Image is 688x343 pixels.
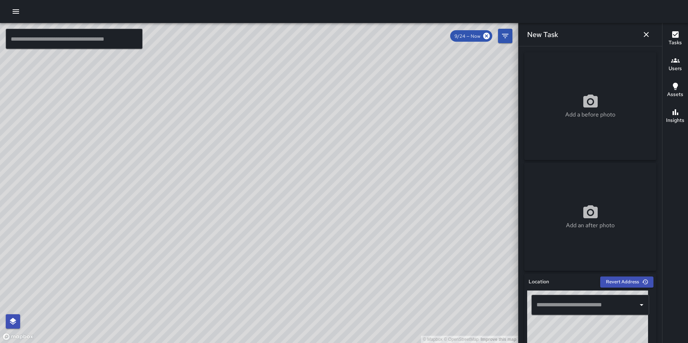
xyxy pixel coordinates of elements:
button: Revert Address [600,276,653,288]
h6: Users [669,65,682,73]
span: 9/24 — Now [450,33,485,39]
p: Add a before photo [565,110,615,119]
h6: Assets [667,91,683,99]
button: Users [662,52,688,78]
h6: Tasks [669,39,682,47]
button: Insights [662,104,688,129]
button: Assets [662,78,688,104]
button: Open [637,300,647,310]
div: 9/24 — Now [450,30,492,42]
h6: New Task [527,29,558,40]
button: Tasks [662,26,688,52]
h6: Insights [666,116,684,124]
button: Filters [498,29,512,43]
h6: Location [529,278,549,286]
p: Add an after photo [566,221,615,230]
